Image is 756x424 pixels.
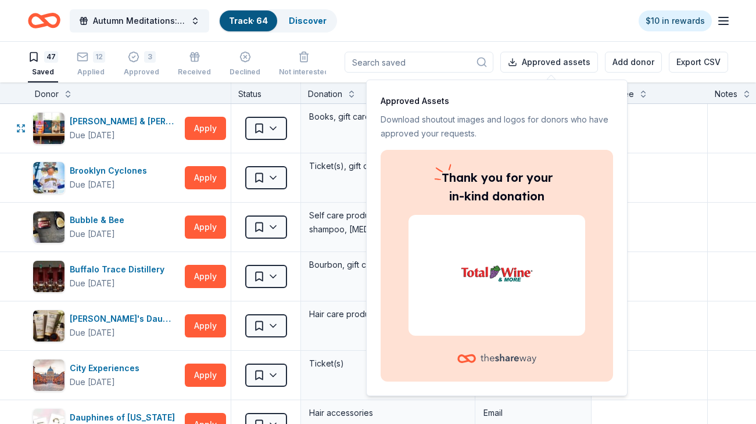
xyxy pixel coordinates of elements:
button: Apply [185,265,226,288]
button: Received [178,46,211,82]
div: Due [DATE] [70,326,115,340]
p: Download shoutout images and logos for donors who have approved your requests. [381,113,613,141]
div: Not interested [279,67,329,77]
button: Image for Barnes & Noble[PERSON_NAME] & [PERSON_NAME]Due [DATE] [33,112,180,145]
div: Due [DATE] [70,128,115,142]
div: 12 [93,51,105,63]
div: Due [DATE] [70,178,115,192]
div: Donor [35,87,59,101]
a: Discover [289,16,327,26]
img: Image for City Experiences [33,360,65,391]
button: Image for Brooklyn CyclonesBrooklyn CyclonesDue [DATE] [33,161,180,194]
button: Image for City ExperiencesCity ExperiencesDue [DATE] [33,359,180,391]
div: [PERSON_NAME] & [PERSON_NAME] [70,114,180,128]
div: Due [DATE] [70,375,115,389]
div: Donation [308,87,342,101]
button: Apply [185,166,226,189]
div: Ticket(s) [308,355,468,372]
button: Approved assets [500,52,598,73]
div: Brooklyn Cyclones [70,164,152,178]
div: Self care products (deodorant, shampoo, [MEDICAL_DATA], etc) [308,207,468,238]
input: Search saved [345,52,493,73]
span: Thank [442,170,478,185]
div: Hair accessories [308,405,468,421]
div: Books, gift card(s) [308,109,468,125]
a: $10 in rewards [639,10,712,31]
img: Total Wine [422,238,571,312]
div: Bubble & Bee [70,213,129,227]
div: Notes [715,87,737,101]
button: Apply [185,314,226,337]
button: Image for Bubble & BeeBubble & BeeDue [DATE] [33,211,180,243]
img: Image for Brooklyn Cyclones [33,162,65,193]
div: 47 [44,51,58,63]
button: Track· 64Discover [218,9,337,33]
a: Track· 64 [229,16,268,26]
p: you for your in-kind donation [409,168,585,206]
button: 47Saved [28,46,58,82]
div: Ticket(s), gift certificate(s) [308,158,468,174]
div: [PERSON_NAME]'s Daughter [70,312,180,326]
button: Not interested [279,46,329,82]
button: Autumn Meditations: NYWC at 41 [70,9,209,33]
div: Declined [230,67,260,77]
img: Image for Carol's Daughter [33,310,65,342]
button: Image for Buffalo Trace DistilleryBuffalo Trace DistilleryDue [DATE] [33,260,180,293]
button: Export CSV [669,52,728,73]
div: Approved [124,67,159,77]
div: Saved [28,67,58,77]
p: Approved Assets [381,94,613,108]
a: Home [28,7,60,34]
button: Image for Carol's Daughter[PERSON_NAME]'s DaughterDue [DATE] [33,310,180,342]
button: 12Applied [77,46,105,82]
button: Apply [185,117,226,140]
img: Image for Buffalo Trace Distillery [33,261,65,292]
div: 3 [144,51,156,63]
button: Apply [185,215,226,239]
button: Declined [230,46,260,82]
button: Apply [185,364,226,387]
div: Status [231,82,301,103]
div: Due [DATE] [70,276,115,290]
div: City Experiences [70,361,144,375]
img: Image for Barnes & Noble [33,113,65,144]
div: Email [483,406,583,420]
div: Due [DATE] [70,227,115,241]
span: Autumn Meditations: NYWC at 41 [93,14,186,28]
div: Hair care product(s) [308,306,468,322]
div: Applied [77,67,105,77]
img: Image for Bubble & Bee [33,211,65,243]
button: 3Approved [124,46,159,82]
div: Bourbon, gift cards, and merchandise [308,257,468,273]
div: Received [178,67,211,77]
div: Buffalo Trace Distillery [70,263,169,276]
button: Add donor [605,52,662,73]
